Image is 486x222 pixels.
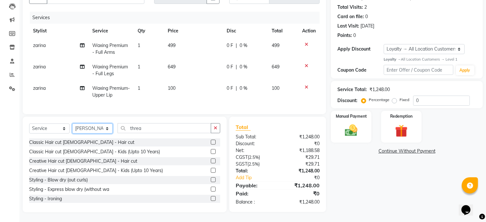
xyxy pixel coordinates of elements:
div: Balance : [231,199,278,205]
div: Paid: [231,190,278,197]
span: 100 [272,85,279,91]
span: 499 [272,42,279,48]
div: Coupon Code [337,67,384,74]
div: 2 [364,4,367,11]
div: Classic Hair cut [DEMOGRAPHIC_DATA] - Hair cut [29,139,134,146]
div: All Location Customers → Level 1 [384,57,476,62]
span: 649 [272,64,279,70]
span: 2.5% [249,155,259,160]
span: 0 % [240,42,247,49]
div: ₹1,248.00 [278,134,325,140]
th: Service [88,24,134,38]
div: ₹1,248.00 [278,199,325,205]
span: 1 [138,64,140,70]
div: Total Visits: [337,4,363,11]
input: Search or Scan [118,123,211,133]
span: 499 [168,42,175,48]
iframe: chat widget [459,196,480,216]
span: zarina [33,64,46,70]
span: Waxing Premium- Upper Lip [92,85,130,98]
span: 1 [138,42,140,48]
span: 1 [138,85,140,91]
div: ₹1,248.00 [278,181,325,189]
span: zarina [33,42,46,48]
div: Creative Hair cut [DEMOGRAPHIC_DATA] - Kids (Upto 10 Years) [29,167,163,174]
div: ₹0 [278,190,325,197]
strong: Loyalty → [384,57,401,62]
div: 0 [365,13,368,20]
div: ₹1,248.00 [369,86,390,93]
th: Qty [134,24,164,38]
input: Enter Offer / Coupon Code [384,65,453,75]
span: | [236,42,237,49]
span: Total [236,124,251,131]
span: 0 % [240,85,247,92]
div: Discount: [231,140,278,147]
th: Price [164,24,223,38]
label: Percentage [369,97,390,103]
div: Styling - Express blow dry (without wa [29,186,109,193]
div: ₹1,248.00 [278,168,325,174]
div: Services [30,12,324,24]
div: ₹1,188.58 [278,147,325,154]
a: Continue Without Payment [332,148,481,155]
span: CGST [236,154,248,160]
div: ( ) [231,161,278,168]
span: 0 % [240,64,247,70]
span: 2.5% [249,161,258,167]
button: Apply [456,65,474,75]
div: ₹29.71 [278,161,325,168]
div: Styling - Ironing [29,195,62,202]
span: 0 F [227,85,233,92]
div: Card on file: [337,13,364,20]
div: ( ) [231,154,278,161]
th: Disc [223,24,268,38]
span: | [236,85,237,92]
div: ₹0 [278,140,325,147]
div: Points: [337,32,352,39]
th: Action [298,24,320,38]
div: Discount: [337,97,357,104]
label: Manual Payment [336,113,367,119]
div: Styling - Blow dry (out curls) [29,177,88,183]
span: 0 F [227,64,233,70]
div: Creative Hair cut [DEMOGRAPHIC_DATA] - Hair cut [29,158,137,165]
img: _gift.svg [391,123,412,139]
label: Redemption [390,113,413,119]
div: Classic Hair cut [DEMOGRAPHIC_DATA] - Kids (Upto 10 Years) [29,148,160,155]
div: Net: [231,147,278,154]
div: Total: [231,168,278,174]
span: 0 F [227,42,233,49]
span: zarina [33,85,46,91]
div: Last Visit: [337,23,359,29]
div: Service Total: [337,86,367,93]
div: Apply Discount [337,46,384,53]
div: 0 [353,32,356,39]
div: Payable: [231,181,278,189]
span: SGST [236,161,247,167]
label: Fixed [400,97,409,103]
img: _cash.svg [341,123,361,138]
a: Add Tip [231,174,286,181]
span: Waxing Premium - Full Arms [92,42,128,55]
th: Total [268,24,299,38]
div: Sub Total: [231,134,278,140]
div: [DATE] [360,23,374,29]
th: Stylist [29,24,88,38]
div: ₹29.71 [278,154,325,161]
span: Waxing Premium - Full Legs [92,64,128,76]
span: 649 [168,64,175,70]
span: | [236,64,237,70]
div: ₹0 [286,174,325,181]
span: 100 [168,85,175,91]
